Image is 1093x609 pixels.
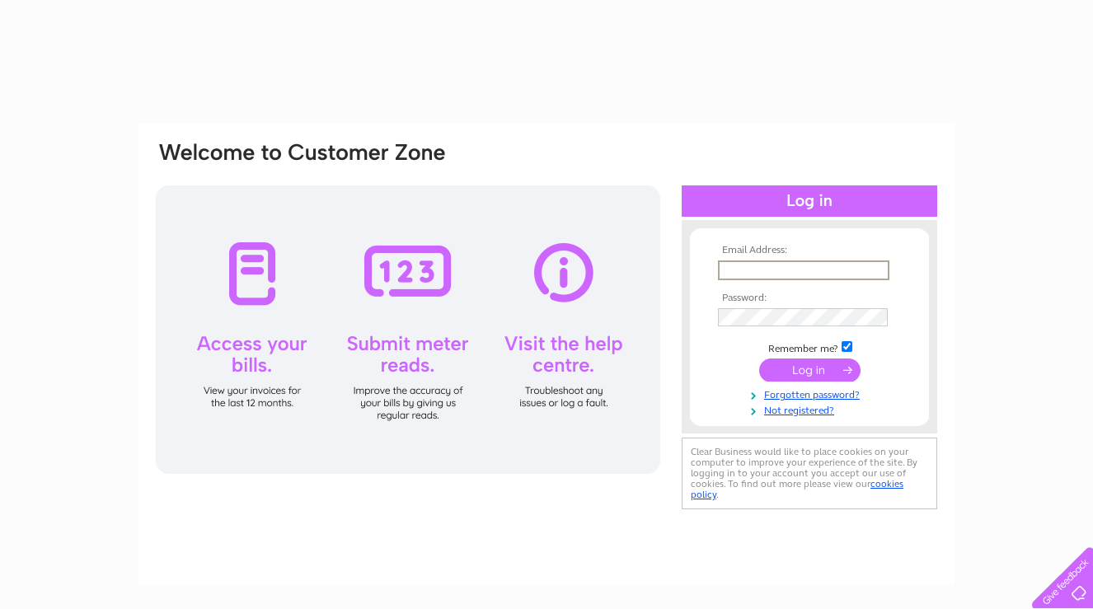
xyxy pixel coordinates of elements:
[759,358,861,382] input: Submit
[718,386,905,401] a: Forgotten password?
[718,401,905,417] a: Not registered?
[682,438,937,509] div: Clear Business would like to place cookies on your computer to improve your experience of the sit...
[714,245,905,256] th: Email Address:
[714,339,905,355] td: Remember me?
[714,293,905,304] th: Password:
[691,478,903,500] a: cookies policy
